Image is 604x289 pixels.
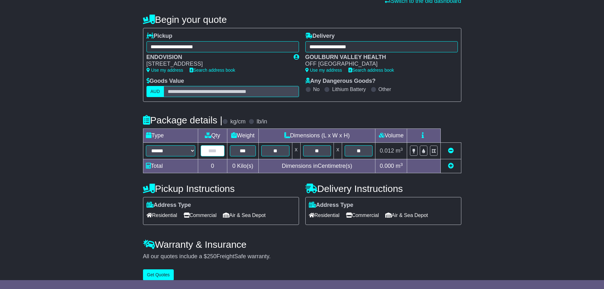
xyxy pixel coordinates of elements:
td: Dimensions (L x W x H) [259,129,375,143]
td: x [334,143,342,159]
a: Use my address [305,68,342,73]
h4: Pickup Instructions [143,183,299,194]
td: Qty [198,129,227,143]
label: Address Type [309,202,354,209]
span: Air & Sea Depot [385,210,428,220]
td: Type [143,129,198,143]
td: Volume [375,129,407,143]
div: [STREET_ADDRESS] [146,61,287,68]
label: Address Type [146,202,191,209]
label: Goods Value [146,78,184,85]
span: m [396,163,403,169]
label: kg/cm [230,118,245,125]
button: Get Quotes [143,269,174,280]
span: Commercial [184,210,217,220]
td: Weight [227,129,259,143]
span: 0.000 [380,163,394,169]
td: Dimensions in Centimetre(s) [259,159,375,173]
a: Search address book [190,68,235,73]
a: Remove this item [448,148,454,154]
label: Lithium Battery [332,86,366,92]
span: Air & Sea Depot [223,210,266,220]
div: ENDOVISION [146,54,287,61]
label: Other [379,86,391,92]
label: Pickup [146,33,172,40]
label: lb/in [257,118,267,125]
span: Residential [309,210,340,220]
span: 250 [207,253,217,259]
sup: 3 [400,147,403,152]
td: Total [143,159,198,173]
label: Any Dangerous Goods? [305,78,376,85]
td: Kilo(s) [227,159,259,173]
h4: Package details | [143,115,223,125]
h4: Warranty & Insurance [143,239,461,250]
span: 0 [232,163,236,169]
a: Add new item [448,163,454,169]
a: Use my address [146,68,183,73]
a: Search address book [348,68,394,73]
div: All our quotes include a $ FreightSafe warranty. [143,253,461,260]
span: 0.012 [380,148,394,154]
td: 0 [198,159,227,173]
span: Residential [146,210,177,220]
div: OFF [GEOGRAPHIC_DATA] [305,61,451,68]
div: GOULBURN VALLEY HEALTH [305,54,451,61]
span: Commercial [346,210,379,220]
span: m [396,148,403,154]
h4: Begin your quote [143,14,461,25]
label: Delivery [305,33,335,40]
td: x [292,143,300,159]
sup: 3 [400,162,403,167]
h4: Delivery Instructions [305,183,461,194]
label: No [313,86,320,92]
label: AUD [146,86,164,97]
